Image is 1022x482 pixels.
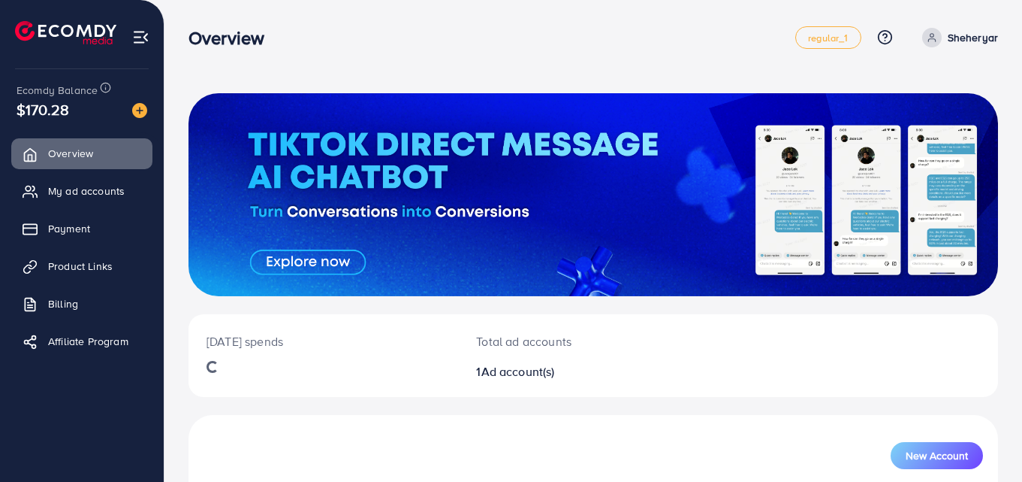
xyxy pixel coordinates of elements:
[476,365,643,379] h2: 1
[132,103,147,118] img: image
[948,29,998,47] p: Sheheryar
[476,332,643,350] p: Total ad accounts
[11,251,152,281] a: Product Links
[15,21,116,44] img: logo
[207,332,440,350] p: [DATE] spends
[11,214,152,244] a: Payment
[916,28,998,47] a: Sheheryar
[891,442,983,469] button: New Account
[132,29,149,46] img: menu
[11,176,152,206] a: My ad accounts
[11,138,152,168] a: Overview
[48,259,113,274] span: Product Links
[48,146,93,161] span: Overview
[906,450,968,461] span: New Account
[188,27,276,49] h3: Overview
[48,221,90,236] span: Payment
[11,326,152,356] a: Affiliate Program
[795,26,861,49] a: regular_1
[808,33,848,43] span: regular_1
[17,99,69,120] span: $170.28
[48,183,125,199] span: My ad accounts
[481,363,555,380] span: Ad account(s)
[48,334,128,349] span: Affiliate Program
[17,83,98,98] span: Ecomdy Balance
[48,296,78,311] span: Billing
[11,289,152,319] a: Billing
